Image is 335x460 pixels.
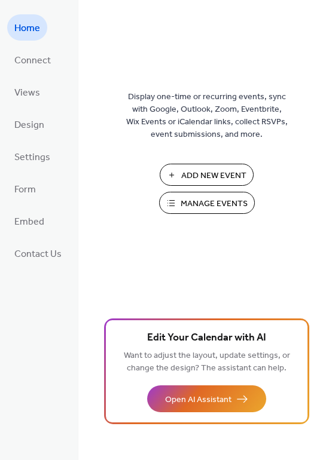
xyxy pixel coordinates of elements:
span: Views [14,84,40,103]
a: Views [7,79,47,105]
span: Design [14,116,44,135]
span: Home [14,19,40,38]
a: Settings [7,143,57,170]
span: Manage Events [181,198,248,210]
a: Design [7,111,51,137]
span: Want to adjust the layout, update settings, or change the design? The assistant can help. [124,348,290,376]
a: Contact Us [7,240,69,266]
a: Connect [7,47,58,73]
span: Open AI Assistant [165,394,232,406]
span: Form [14,180,36,200]
button: Add New Event [160,164,254,186]
span: Edit Your Calendar with AI [147,330,266,346]
span: Settings [14,148,50,167]
span: Add New Event [181,170,246,182]
a: Embed [7,208,51,234]
span: Embed [14,213,44,232]
a: Home [7,14,47,41]
a: Form [7,176,43,202]
button: Manage Events [159,192,255,214]
span: Contact Us [14,245,62,264]
button: Open AI Assistant [147,385,266,412]
span: Display one-time or recurring events, sync with Google, Outlook, Zoom, Eventbrite, Wix Events or ... [126,91,288,141]
span: Connect [14,51,51,70]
